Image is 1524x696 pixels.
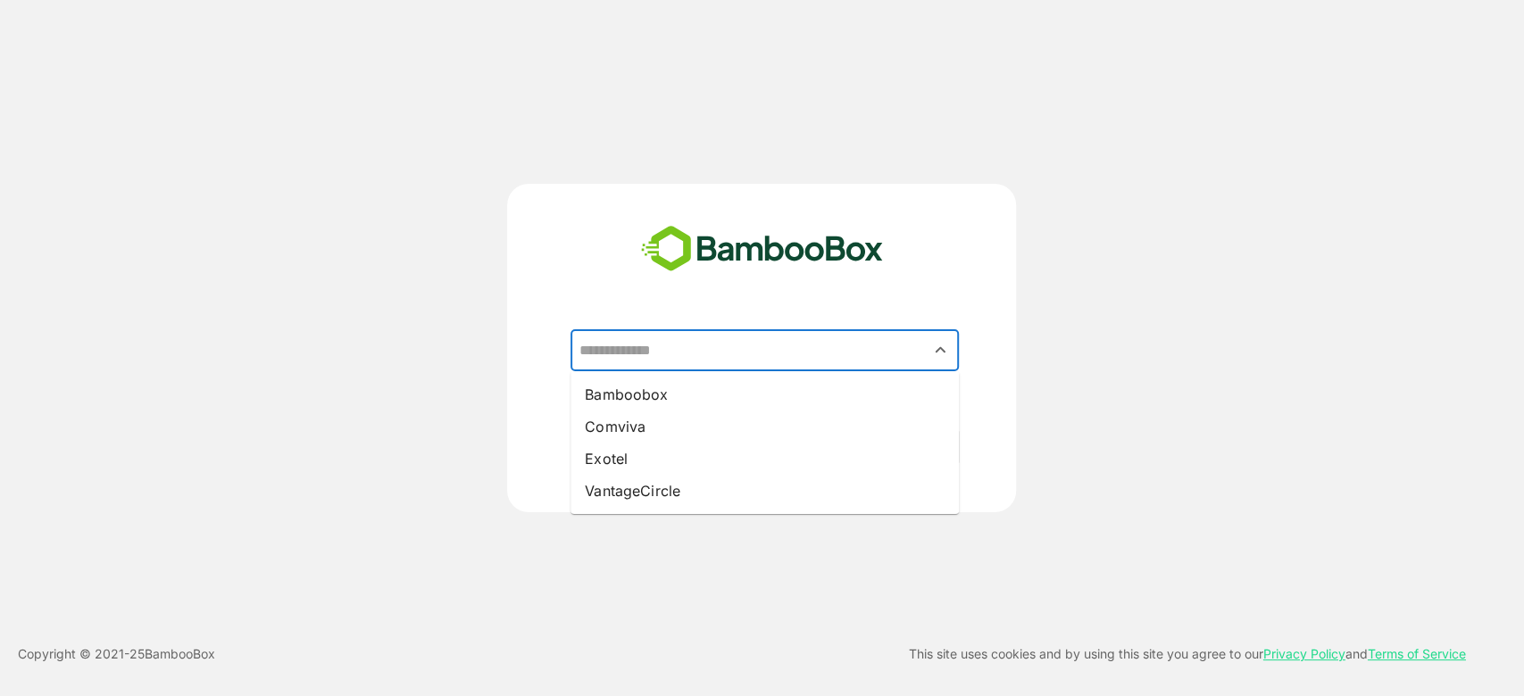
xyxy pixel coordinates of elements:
p: This site uses cookies and by using this site you agree to our and [909,643,1466,665]
li: VantageCircle [570,475,959,507]
a: Terms of Service [1368,646,1466,661]
img: bamboobox [631,220,893,278]
button: Close [929,338,953,362]
li: Bamboobox [570,378,959,410]
li: Comviva [570,410,959,443]
li: Exotel [570,443,959,475]
p: Copyright © 2021- 25 BambooBox [18,643,215,665]
a: Privacy Policy [1263,646,1345,661]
